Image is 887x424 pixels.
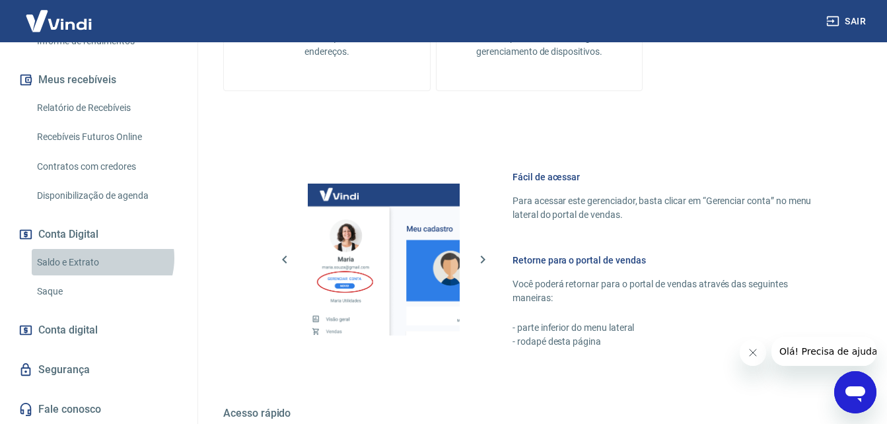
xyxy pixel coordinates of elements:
a: Fale conosco [16,395,182,424]
a: Saldo e Extrato [32,249,182,276]
button: Sair [824,9,871,34]
h6: Retorne para o portal de vendas [513,254,824,267]
a: Contratos com credores [32,153,182,180]
a: Conta digital [16,316,182,345]
span: Olá! Precisa de ajuda? [8,9,111,20]
p: - rodapé desta página [513,335,824,349]
h6: Fácil de acessar [513,170,824,184]
a: Segurança [16,355,182,384]
a: Saque [32,278,182,305]
iframe: Botão para abrir a janela de mensagens [834,371,876,413]
h5: Acesso rápido [223,407,855,420]
button: Conta Digital [16,220,182,249]
iframe: Mensagem da empresa [771,337,876,366]
a: Disponibilização de agenda [32,182,182,209]
a: Recebíveis Futuros Online [32,124,182,151]
button: Meus recebíveis [16,65,182,94]
iframe: Fechar mensagem [740,339,766,366]
a: Relatório de Recebíveis [32,94,182,122]
p: Você poderá retornar para o portal de vendas através das seguintes maneiras: [513,277,824,305]
img: Imagem da dashboard mostrando o botão de gerenciar conta na sidebar no lado esquerdo [308,184,460,336]
img: Vindi [16,1,102,41]
p: Para acessar este gerenciador, basta clicar em “Gerenciar conta” no menu lateral do portal de ven... [513,194,824,222]
p: - parte inferior do menu lateral [513,321,824,335]
span: Conta digital [38,321,98,339]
